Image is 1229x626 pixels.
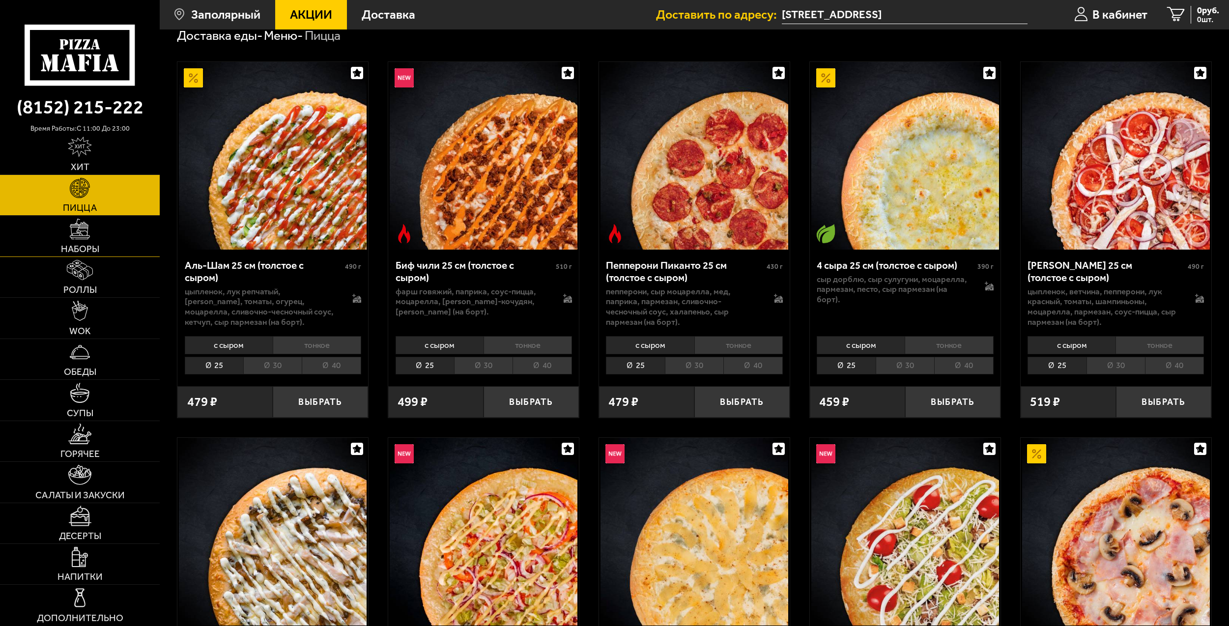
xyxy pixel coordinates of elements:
[556,262,572,271] span: 510 г
[811,438,999,626] img: Цезарь 25 см (толстое с сыром)
[606,286,761,327] p: пепперони, сыр Моцарелла, мед, паприка, пармезан, сливочно-чесночный соус, халапеньо, сыр пармеза...
[264,28,303,43] a: Меню-
[816,224,835,243] img: Вегетарианское блюдо
[723,357,782,374] li: 40
[191,8,260,21] span: Заполярный
[977,262,994,271] span: 390 г
[64,367,96,376] span: Обеды
[1028,259,1185,284] div: [PERSON_NAME] 25 см (толстое с сыром)
[817,274,972,305] p: сыр дорблю, сыр сулугуни, моцарелла, пармезан, песто, сыр пармезан (на борт).
[876,357,934,374] li: 30
[185,357,243,374] li: 25
[1030,396,1060,408] span: 519 ₽
[1022,438,1210,626] img: Прошутто Фунги 25 см (толстое с сыром)
[905,336,993,354] li: тонкое
[388,62,579,250] a: НовинкаОстрое блюдоБиф чили 25 см (толстое с сыром)
[390,438,577,626] img: Чикен Фреш 25 см (толстое с сыром)
[243,357,302,374] li: 30
[396,286,550,317] p: фарш говяжий, паприка, соус-пицца, моцарелла, [PERSON_NAME]-кочудян, [PERSON_NAME] (на борт).
[817,336,905,354] li: с сыром
[179,62,367,250] img: Аль-Шам 25 см (толстое с сыром)
[1028,336,1115,354] li: с сыром
[1197,16,1219,24] span: 0 шт.
[767,262,783,271] span: 430 г
[484,336,572,354] li: тонкое
[185,336,273,354] li: с сыром
[599,62,790,250] a: Острое блюдоПепперони Пиканто 25 см (толстое с сыром)
[1145,357,1204,374] li: 40
[817,357,875,374] li: 25
[1021,62,1211,250] a: Петровская 25 см (толстое с сыром)
[513,357,572,374] li: 40
[1028,357,1086,374] li: 25
[59,531,101,541] span: Десерты
[1197,6,1219,15] span: 0 руб.
[934,357,993,374] li: 40
[600,438,788,626] img: Груша горгондзола 25 см (толстое с сыром)
[608,396,638,408] span: 479 ₽
[396,357,454,374] li: 25
[1116,386,1211,418] button: Выбрать
[57,572,103,581] span: Напитки
[811,62,999,250] img: 4 сыра 25 см (толстое с сыром)
[177,28,262,43] a: Доставка еды-
[395,68,414,87] img: Новинка
[1092,8,1147,21] span: В кабинет
[599,438,790,626] a: НовинкаГруша горгондзола 25 см (толстое с сыром)
[71,162,89,171] span: Хит
[1086,357,1145,374] li: 30
[37,613,123,623] span: Дополнительно
[395,444,414,463] img: Новинка
[810,438,1000,626] a: НовинкаЦезарь 25 см (толстое с сыром)
[606,357,664,374] li: 25
[606,259,764,284] div: Пепперони Пиканто 25 см (толстое с сыром)
[273,336,361,354] li: тонкое
[782,6,1028,24] span: Мурманская область, Печенгский муниципальный округ, улица Мира, 7
[273,386,368,418] button: Выбрать
[484,386,579,418] button: Выбрать
[1028,286,1182,327] p: цыпленок, ветчина, пепперони, лук красный, томаты, шампиньоны, моцарелла, пармезан, соус-пицца, с...
[694,386,790,418] button: Выбрать
[1022,62,1210,250] img: Петровская 25 см (толстое с сыром)
[605,224,625,243] img: Острое блюдо
[35,490,125,500] span: Салаты и закуски
[606,336,694,354] li: с сыром
[816,68,835,87] img: Акционный
[782,6,1028,24] input: Ваш адрес доставки
[398,396,428,408] span: 499 ₽
[61,244,99,254] span: Наборы
[177,62,368,250] a: АкционныйАль-Шам 25 см (толстое с сыром)
[817,259,974,272] div: 4 сыра 25 см (толстое с сыром)
[290,8,332,21] span: Акции
[1027,444,1046,463] img: Акционный
[302,357,361,374] li: 40
[816,444,835,463] img: Новинка
[67,408,93,418] span: Супы
[388,438,579,626] a: НовинкаЧикен Фреш 25 см (толстое с сыром)
[656,8,782,21] span: Доставить по адресу:
[694,336,783,354] li: тонкое
[396,336,484,354] li: с сыром
[63,203,97,212] span: Пицца
[179,438,367,626] img: Грибная с цыплёнком и сулугуни 25 см (толстое с сыром)
[1021,438,1211,626] a: АкционныйПрошутто Фунги 25 см (толстое с сыром)
[1188,262,1204,271] span: 490 г
[396,259,553,284] div: Биф чили 25 см (толстое с сыром)
[69,326,91,336] span: WOK
[185,259,343,284] div: Аль-Шам 25 см (толстое с сыром)
[60,449,100,458] span: Горячее
[810,62,1000,250] a: АкционныйВегетарианское блюдо4 сыра 25 см (толстое с сыром)
[905,386,1000,418] button: Выбрать
[63,285,97,294] span: Роллы
[184,68,203,87] img: Акционный
[362,8,415,21] span: Доставка
[819,396,849,408] span: 459 ₽
[600,62,788,250] img: Пепперони Пиканто 25 см (толстое с сыром)
[185,286,340,327] p: цыпленок, лук репчатый, [PERSON_NAME], томаты, огурец, моцарелла, сливочно-чесночный соус, кетчуп...
[305,28,341,44] div: Пицца
[177,438,368,626] a: Грибная с цыплёнком и сулугуни 25 см (толстое с сыром)
[605,444,625,463] img: Новинка
[454,357,513,374] li: 30
[665,357,723,374] li: 30
[1115,336,1204,354] li: тонкое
